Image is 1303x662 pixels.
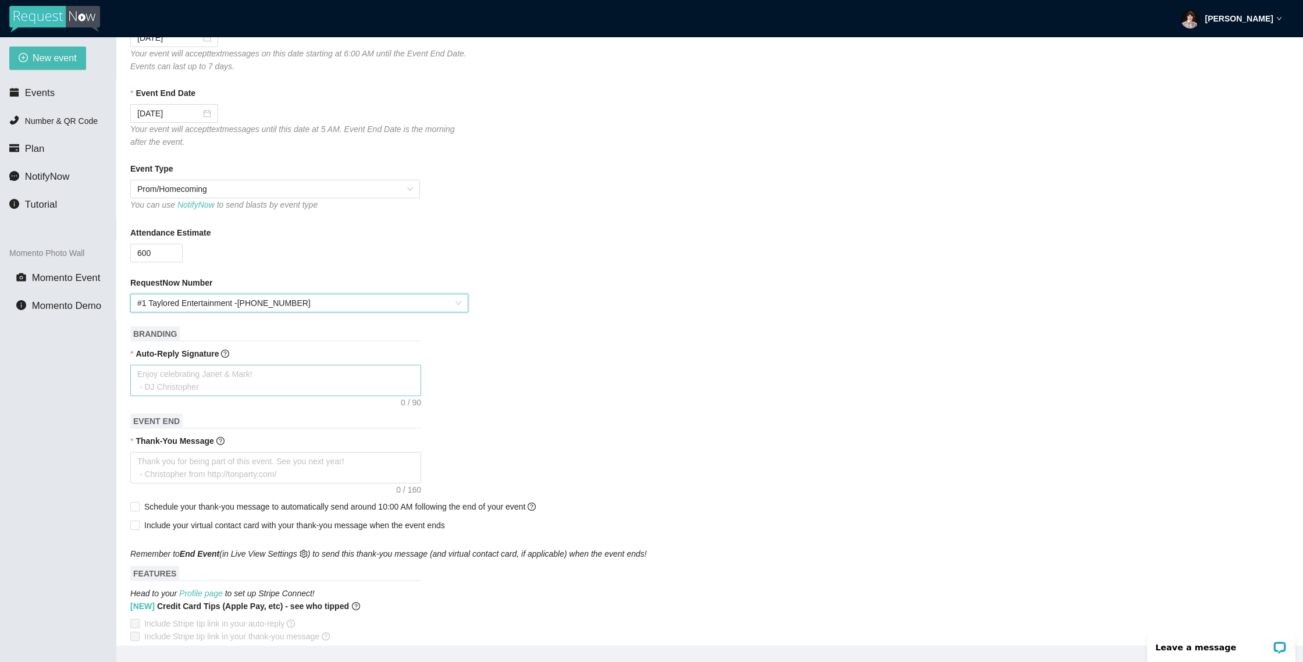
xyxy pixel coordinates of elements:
span: Include Stripe tip link in your thank-you message [140,630,334,643]
a: Profile page [179,589,223,598]
i: Your event will accept text messages until this date at 5 AM. Event End Date is the morning after... [130,124,454,147]
span: down [1276,16,1282,22]
span: question-circle [287,620,295,628]
span: New event [33,51,77,65]
span: info-circle [16,300,26,310]
span: Include Stripe tip link in your auto-reply [140,617,300,630]
strong: [PERSON_NAME] [1205,14,1273,23]
b: Attendance Estimate [130,226,211,239]
span: calendar [9,87,19,97]
b: RequestNow Number [130,276,213,289]
span: Plan [25,143,45,154]
span: question-circle [528,503,536,511]
span: BRANDING [130,326,180,341]
iframe: LiveChat chat widget [1140,625,1303,662]
span: Include your virtual contact card with your thank-you message when the event ends [144,521,445,530]
b: Event Type [130,162,173,175]
span: Number & QR Code [25,116,98,126]
i: Your event will accept text messages on this date starting at 6:00 AM until the Event End Date. E... [130,49,467,71]
i: Head to your to set up Stripe Connect! [130,589,315,598]
span: question-circle [352,600,360,613]
span: camera [16,272,26,282]
input: 09/27/2025 [137,107,201,120]
span: question-circle [322,632,330,640]
b: Credit Card Tips (Apple Pay, etc) - see who tipped [130,600,349,613]
span: credit-card [9,143,19,153]
b: Auto-Reply Signature [136,349,219,358]
i: Remember to (in Live View Settings ) to send this thank-you message (and virtual contact card, if... [130,549,647,558]
span: question-circle [216,437,225,445]
span: Schedule your thank-you message to automatically send around 10:00 AM following the end of your e... [144,502,536,511]
input: 09/26/2025 [137,31,201,44]
span: Momento Event [32,272,101,283]
button: plus-circleNew event [9,47,86,70]
span: Tutorial [25,199,57,210]
span: [NEW] [130,602,155,611]
a: NotifyNow [177,200,215,209]
span: plus-circle [19,53,28,64]
span: #1 Taylored Entertainment - [PHONE_NUMBER] [137,294,461,312]
span: NotifyNow [25,171,69,182]
span: info-circle [9,199,19,209]
img: RequestNow [9,6,100,33]
span: setting [300,550,308,558]
div: You can use to send blasts by event type [130,198,420,211]
b: Event End Date [136,87,195,99]
span: Prom/Homecoming [137,180,413,198]
span: Momento Demo [32,300,101,311]
b: End Event [180,549,219,558]
span: Events [25,87,55,98]
span: EVENT END [130,414,183,429]
span: phone [9,115,19,125]
span: FEATURES [130,566,179,581]
span: question-circle [221,350,229,358]
span: message [9,171,19,181]
b: Thank-You Message [136,436,213,446]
